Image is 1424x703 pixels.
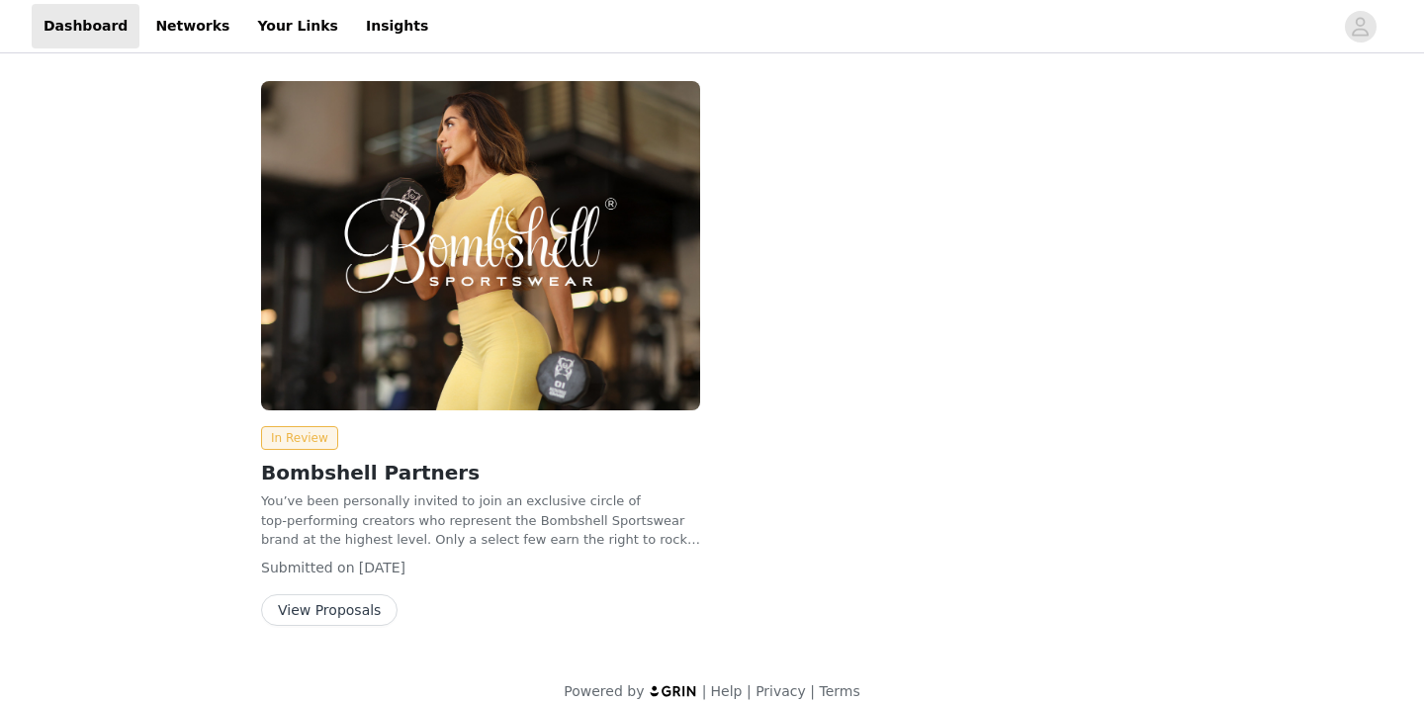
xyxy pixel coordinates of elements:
img: logo [649,684,698,697]
div: avatar [1351,11,1370,43]
a: View Proposals [261,603,398,618]
button: View Proposals [261,594,398,626]
span: In Review [261,426,338,450]
p: You’ve been personally invited to join an exclusive circle of top‑performing creators who represe... [261,491,700,550]
span: Submitted on [261,560,355,575]
span: | [702,683,707,699]
h2: Bombshell Partners [261,458,700,487]
span: | [747,683,752,699]
span: | [810,683,815,699]
a: Terms [819,683,859,699]
a: Networks [143,4,241,48]
a: Your Links [245,4,350,48]
span: [DATE] [359,560,405,575]
a: Dashboard [32,4,139,48]
a: Help [711,683,743,699]
a: Insights [354,4,440,48]
span: Powered by [564,683,644,699]
a: Privacy [756,683,806,699]
img: Bombshell Sportswear [261,81,700,410]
